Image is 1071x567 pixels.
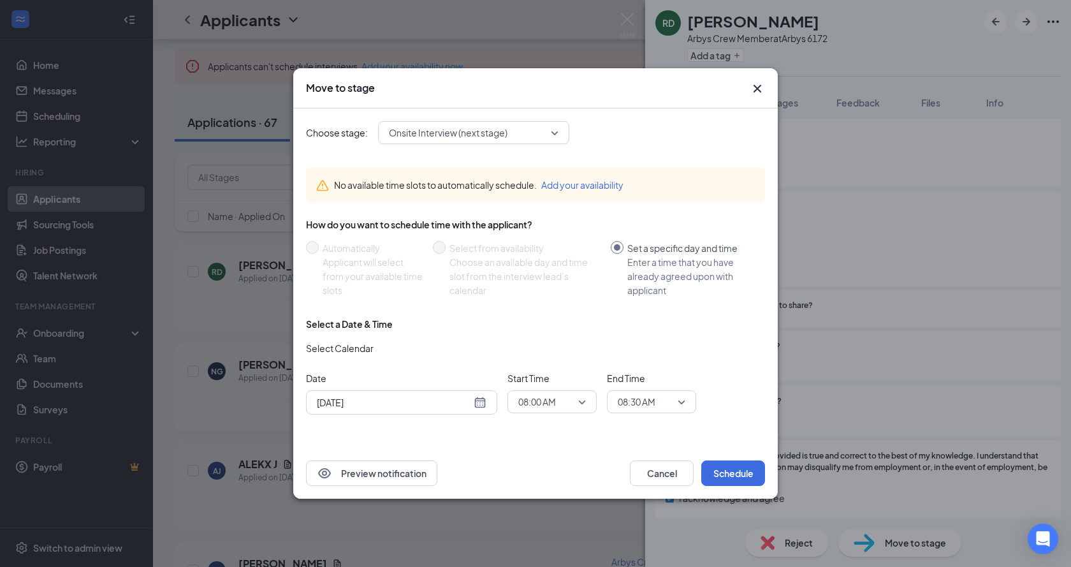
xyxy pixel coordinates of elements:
[518,392,556,411] span: 08:00 AM
[701,460,765,486] button: Schedule
[323,241,423,255] div: Automatically
[306,341,374,355] span: Select Calendar
[630,460,694,486] button: Cancel
[317,466,332,481] svg: Eye
[306,460,437,486] button: EyePreview notification
[334,178,755,192] div: No available time slots to automatically schedule.
[306,81,375,95] h3: Move to stage
[306,126,368,140] span: Choose stage:
[1028,524,1058,554] div: Open Intercom Messenger
[316,179,329,192] svg: Warning
[449,255,601,297] div: Choose an available day and time slot from the interview lead’s calendar
[507,371,597,385] span: Start Time
[306,371,497,385] span: Date
[750,81,765,96] svg: Cross
[607,371,696,385] span: End Time
[317,395,471,409] input: Aug 26, 2025
[323,255,423,297] div: Applicant will select from your available time slots
[389,123,507,142] span: Onsite Interview (next stage)
[306,318,393,330] div: Select a Date & Time
[627,255,755,297] div: Enter a time that you have already agreed upon with applicant
[627,241,755,255] div: Set a specific day and time
[618,392,655,411] span: 08:30 AM
[306,218,765,231] div: How do you want to schedule time with the applicant?
[750,81,765,96] button: Close
[541,178,623,192] button: Add your availability
[449,241,601,255] div: Select from availability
